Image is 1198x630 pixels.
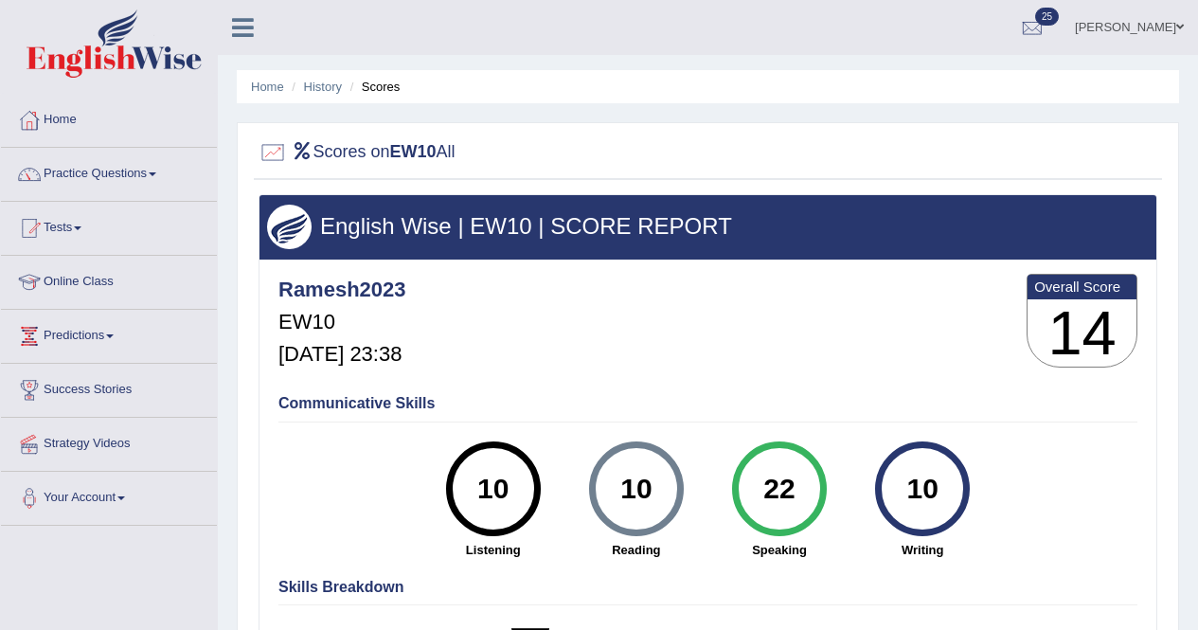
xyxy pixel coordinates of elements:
[1028,299,1136,368] h3: 14
[1,94,217,141] a: Home
[1035,8,1059,26] span: 25
[458,449,527,529] div: 10
[251,80,284,94] a: Home
[278,311,406,333] h5: EW10
[431,541,555,559] strong: Listening
[278,579,1137,596] h4: Skills Breakdown
[278,395,1137,412] h4: Communicative Skills
[1,418,217,465] a: Strategy Videos
[888,449,957,529] div: 10
[390,142,437,161] b: EW10
[601,449,671,529] div: 10
[1034,279,1130,295] b: Overall Score
[346,78,401,96] li: Scores
[278,343,406,366] h5: [DATE] 23:38
[1,148,217,195] a: Practice Questions
[574,541,698,559] strong: Reading
[267,214,1149,239] h3: English Wise | EW10 | SCORE REPORT
[1,202,217,249] a: Tests
[1,256,217,303] a: Online Class
[267,205,312,249] img: wings.png
[259,138,456,167] h2: Scores on All
[1,472,217,519] a: Your Account
[1,310,217,357] a: Predictions
[278,279,406,301] h4: Ramesh2023
[304,80,342,94] a: History
[1,364,217,411] a: Success Stories
[717,541,841,559] strong: Speaking
[861,541,985,559] strong: Writing
[744,449,814,529] div: 22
